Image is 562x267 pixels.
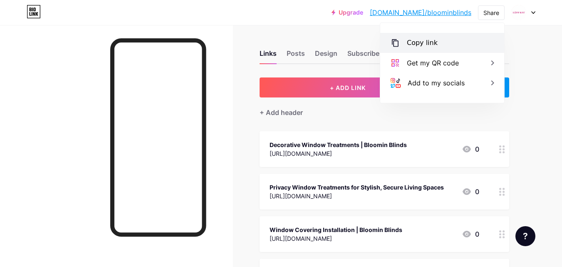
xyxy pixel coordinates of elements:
div: [URL][DOMAIN_NAME] [270,234,402,243]
div: Subscribers [347,48,397,63]
div: Copy link [407,38,438,48]
a: Upgrade [332,9,363,16]
div: [URL][DOMAIN_NAME] [270,192,444,200]
span: + ADD LINK [330,84,366,91]
div: 0 [462,187,479,197]
div: [URL][DOMAIN_NAME] [270,149,407,158]
div: Privacy Window Treatments for Stylish, Secure Living Spaces [270,183,444,192]
button: + ADD LINK [260,77,436,97]
div: Design [315,48,337,63]
div: + Add header [260,107,303,117]
div: Add to my socials [408,78,465,88]
div: Get my QR code [407,58,459,68]
div: Posts [287,48,305,63]
div: 0 [462,144,479,154]
img: bloominblinds [511,5,527,20]
div: Window Covering Installation | Bloomin Blinds [270,225,402,234]
div: 0 [462,229,479,239]
div: Decorative Window Treatments | Bloomin Blinds [270,140,407,149]
div: Share [483,8,499,17]
div: Links [260,48,277,63]
a: [DOMAIN_NAME]/bloominblinds [370,7,471,17]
